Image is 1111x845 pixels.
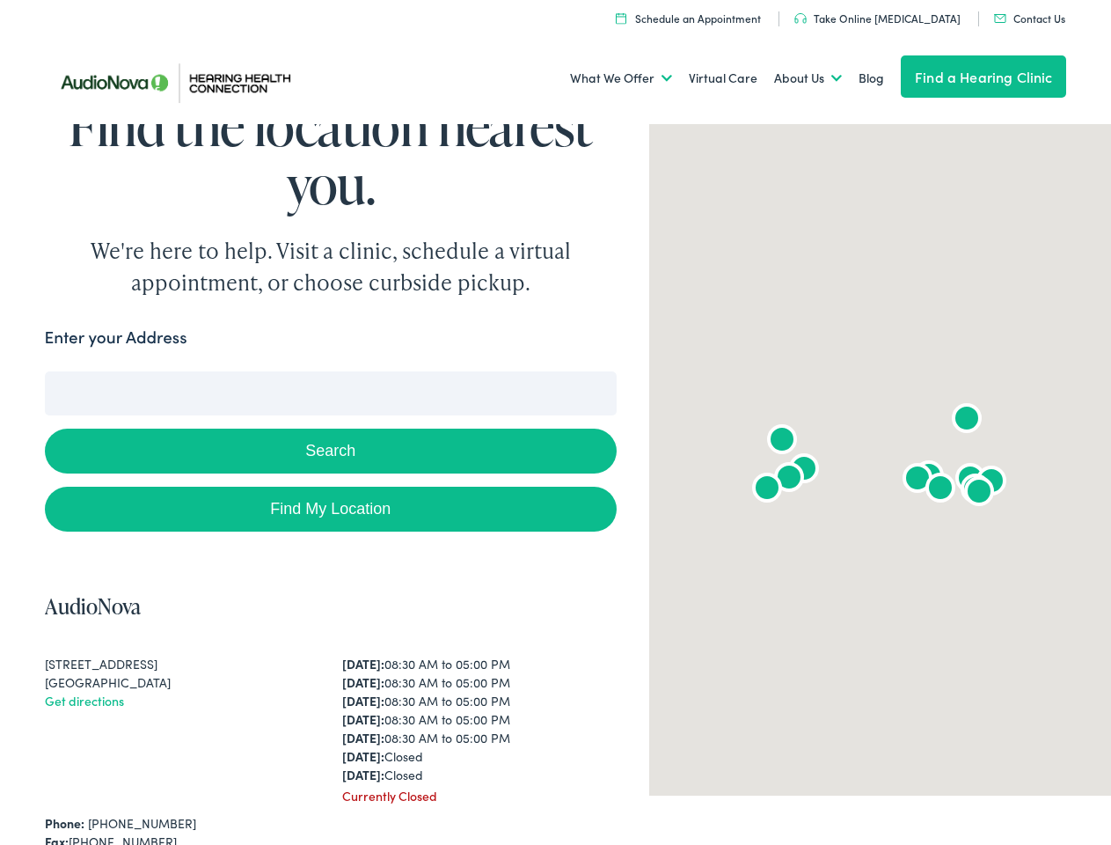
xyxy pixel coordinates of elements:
[342,655,384,672] strong: [DATE]:
[689,46,757,111] a: Virtual Care
[958,473,1000,515] div: AudioNova
[45,97,618,213] h1: Find the location nearest you.
[994,14,1006,23] img: utility icon
[919,469,961,511] div: AudioNova
[342,692,384,709] strong: [DATE]:
[342,710,384,728] strong: [DATE]:
[946,400,988,442] div: AudioNova
[88,814,196,832] a: [PHONE_NUMBER]
[859,46,884,111] a: Blog
[994,11,1065,26] a: Contact Us
[45,655,319,673] div: [STREET_ADDRESS]
[342,787,617,805] div: Currently Closed
[774,46,842,111] a: About Us
[45,371,618,415] input: Enter your address or zip code
[794,11,961,26] a: Take Online [MEDICAL_DATA]
[45,591,141,621] a: AudioNova
[616,11,761,26] a: Schedule an Appointment
[342,747,384,765] strong: [DATE]:
[45,325,187,350] label: Enter your Address
[342,673,384,691] strong: [DATE]:
[896,459,939,502] div: AudioNova
[570,46,672,111] a: What We Offer
[342,655,617,784] div: 08:30 AM to 05:00 PM 08:30 AM to 05:00 PM 08:30 AM to 05:00 PM 08:30 AM to 05:00 PM 08:30 AM to 0...
[794,13,807,24] img: utility icon
[45,487,618,532] a: Find My Location
[949,459,991,502] div: AudioNova
[45,429,618,474] button: Search
[342,729,384,746] strong: [DATE]:
[768,459,810,501] div: AudioNova
[970,462,1012,504] div: AudioNova
[45,673,319,692] div: [GEOGRAPHIC_DATA]
[761,421,803,463] div: AudioNova
[49,235,612,298] div: We're here to help. Visit a clinic, schedule a virtual appointment, or choose curbside pickup.
[45,814,84,832] strong: Phone:
[342,766,384,783] strong: [DATE]:
[45,692,124,709] a: Get directions
[746,469,788,511] div: AudioNova
[908,457,950,499] div: AudioNova
[954,470,997,512] div: AudioNova
[616,12,626,24] img: utility icon
[783,450,825,492] div: AudioNova
[901,55,1066,98] a: Find a Hearing Clinic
